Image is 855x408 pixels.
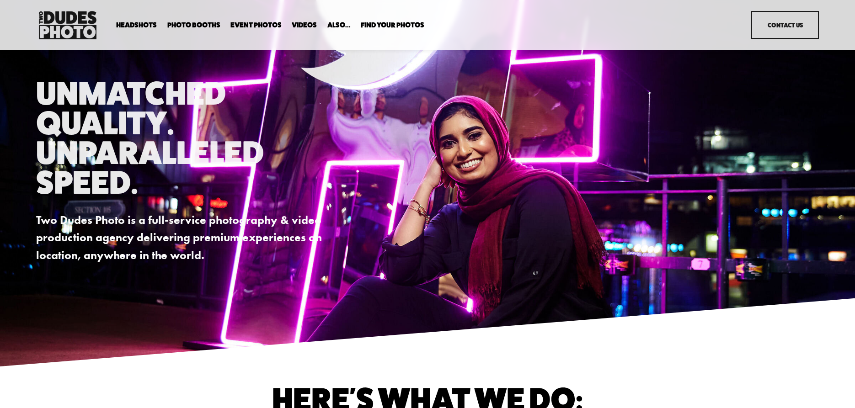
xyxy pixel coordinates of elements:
[116,21,157,29] span: Headshots
[167,21,220,30] a: folder dropdown
[36,78,326,197] h1: Unmatched Quality. Unparalleled Speed.
[167,21,220,29] span: Photo Booths
[361,21,424,29] span: Find Your Photos
[327,21,351,29] span: Also...
[230,21,282,30] a: Event Photos
[116,21,157,30] a: folder dropdown
[36,9,99,42] img: Two Dudes Photo | Headshots, Portraits &amp; Photo Booths
[36,213,325,262] strong: Two Dudes Photo is a full-service photography & video production agency delivering premium experi...
[361,21,424,30] a: folder dropdown
[292,21,317,30] a: Videos
[327,21,351,30] a: folder dropdown
[751,11,819,39] a: Contact Us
